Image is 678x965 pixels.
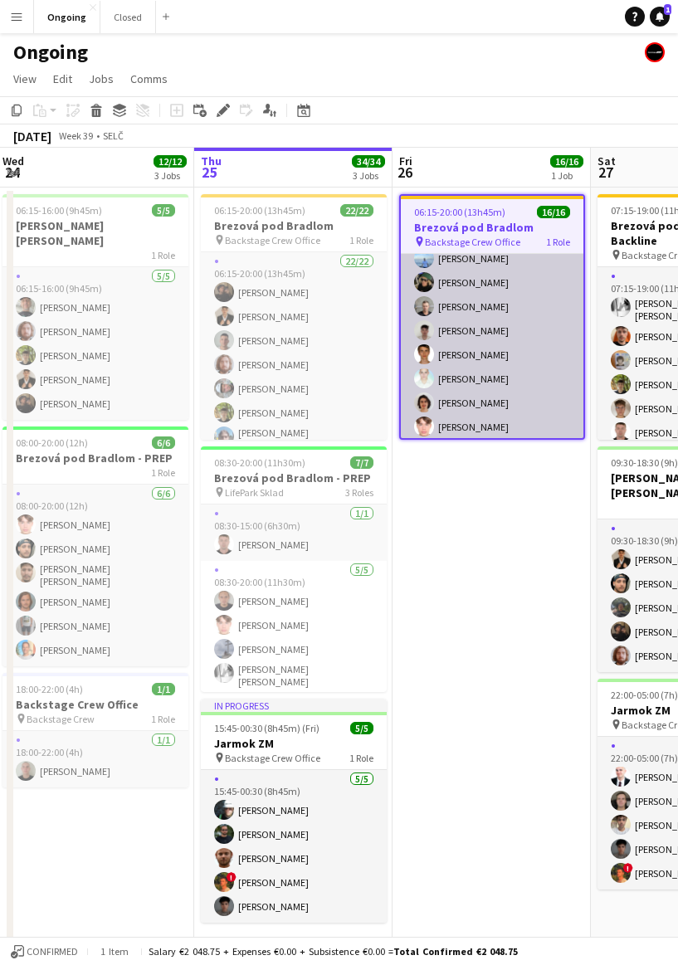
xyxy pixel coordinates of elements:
[650,7,670,27] a: 1
[2,697,188,712] h3: Backstage Crew Office
[645,42,665,62] app-user-avatar: Crew Manager
[151,249,175,261] span: 1 Role
[2,426,188,666] app-job-card: 08:00-20:00 (12h)6/6Brezová pod Bradlom - PREP1 Role6/608:00-20:00 (12h)[PERSON_NAME][PERSON_NAME...
[2,451,188,465] h3: Brezová pod Bradlom - PREP
[349,234,373,246] span: 1 Role
[595,163,616,182] span: 27
[201,504,387,561] app-card-role: 1/108:30-15:00 (6h30m)[PERSON_NAME]
[100,1,156,33] button: Closed
[598,154,616,168] span: Sat
[611,456,678,469] span: 09:30-18:30 (9h)
[201,561,387,719] app-card-role: 5/508:30-20:00 (11h30m)[PERSON_NAME][PERSON_NAME][PERSON_NAME][PERSON_NAME] [PERSON_NAME]
[89,71,114,86] span: Jobs
[8,943,80,961] button: Confirmed
[16,436,88,449] span: 08:00-20:00 (12h)
[353,169,384,182] div: 3 Jobs
[399,154,412,168] span: Fri
[149,945,518,958] div: Salary €2 048.75 + Expenses €0.00 + Subsistence €0.00 =
[350,456,373,469] span: 7/7
[225,234,320,246] span: Backstage Crew Office
[27,946,78,958] span: Confirmed
[664,4,671,15] span: 1
[34,1,100,33] button: Ongoing
[414,206,505,218] span: 06:15-20:00 (13h45m)
[154,169,186,182] div: 3 Jobs
[551,169,583,182] div: 1 Job
[55,129,96,142] span: Week 39
[154,155,187,168] span: 12/12
[201,446,387,692] app-job-card: 08:30-20:00 (11h30m)7/7Brezová pod Bradlom - PREP LifePark Sklad3 Roles1/108:30-15:00 (6h30m)[PER...
[95,945,134,958] span: 1 item
[201,736,387,751] h3: Jarmok ZM
[201,470,387,485] h3: Brezová pod Bradlom - PREP
[16,683,83,695] span: 18:00-22:00 (4h)
[2,267,188,420] app-card-role: 5/506:15-16:00 (9h45m)[PERSON_NAME][PERSON_NAME][PERSON_NAME][PERSON_NAME][PERSON_NAME]
[225,752,320,764] span: Backstage Crew Office
[130,71,168,86] span: Comms
[550,155,583,168] span: 16/16
[201,194,387,440] app-job-card: 06:15-20:00 (13h45m)22/22Brezová pod Bradlom Backstage Crew Office1 Role22/2206:15-20:00 (13h45m)...
[227,872,237,882] span: !
[399,194,585,440] app-job-card: 06:15-20:00 (13h45m)16/16Brezová pod Bradlom Backstage Crew Office1 Role[PERSON_NAME][PERSON_NAME...
[201,770,387,923] app-card-role: 5/515:45-00:30 (8h45m)[PERSON_NAME][PERSON_NAME][PERSON_NAME]![PERSON_NAME][PERSON_NAME]
[152,436,175,449] span: 6/6
[425,236,520,248] span: Backstage Crew Office
[152,683,175,695] span: 1/1
[198,163,222,182] span: 25
[151,466,175,479] span: 1 Role
[537,206,570,218] span: 16/16
[53,71,72,86] span: Edit
[2,731,188,787] app-card-role: 1/118:00-22:00 (4h)[PERSON_NAME]
[13,71,37,86] span: View
[401,220,583,235] h3: Brezová pod Bradlom
[2,194,188,420] app-job-card: 06:15-16:00 (9h45m)5/5[PERSON_NAME] [PERSON_NAME]1 Role5/506:15-16:00 (9h45m)[PERSON_NAME][PERSON...
[393,945,518,958] span: Total Confirmed €2 048.75
[214,722,319,734] span: 15:45-00:30 (8h45m) (Fri)
[352,155,385,168] span: 34/34
[13,40,88,65] h1: Ongoing
[623,863,633,873] span: !
[103,129,124,142] div: SELČ
[152,204,175,217] span: 5/5
[7,68,43,90] a: View
[201,154,222,168] span: Thu
[397,163,412,182] span: 26
[201,699,387,923] app-job-card: In progress15:45-00:30 (8h45m) (Fri)5/5Jarmok ZM Backstage Crew Office1 Role5/515:45-00:30 (8h45m...
[349,752,373,764] span: 1 Role
[27,713,95,725] span: Backstage Crew
[345,486,373,499] span: 3 Roles
[151,713,175,725] span: 1 Role
[225,486,284,499] span: LifePark Sklad
[2,154,24,168] span: Wed
[201,252,387,824] app-card-role: 22/2206:15-20:00 (13h45m)[PERSON_NAME][PERSON_NAME][PERSON_NAME][PERSON_NAME][PERSON_NAME][PERSON...
[340,204,373,217] span: 22/22
[2,218,188,248] h3: [PERSON_NAME] [PERSON_NAME]
[13,128,51,144] div: [DATE]
[2,485,188,666] app-card-role: 6/608:00-20:00 (12h)[PERSON_NAME][PERSON_NAME][PERSON_NAME] [PERSON_NAME][PERSON_NAME][PERSON_NAM...
[214,456,305,469] span: 08:30-20:00 (11h30m)
[16,204,102,217] span: 06:15-16:00 (9h45m)
[546,236,570,248] span: 1 Role
[201,699,387,712] div: In progress
[201,218,387,233] h3: Brezová pod Bradlom
[46,68,79,90] a: Edit
[350,722,373,734] span: 5/5
[2,673,188,787] app-job-card: 18:00-22:00 (4h)1/1Backstage Crew Office Backstage Crew1 Role1/118:00-22:00 (4h)[PERSON_NAME]
[82,68,120,90] a: Jobs
[214,204,305,217] span: 06:15-20:00 (13h45m)
[124,68,174,90] a: Comms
